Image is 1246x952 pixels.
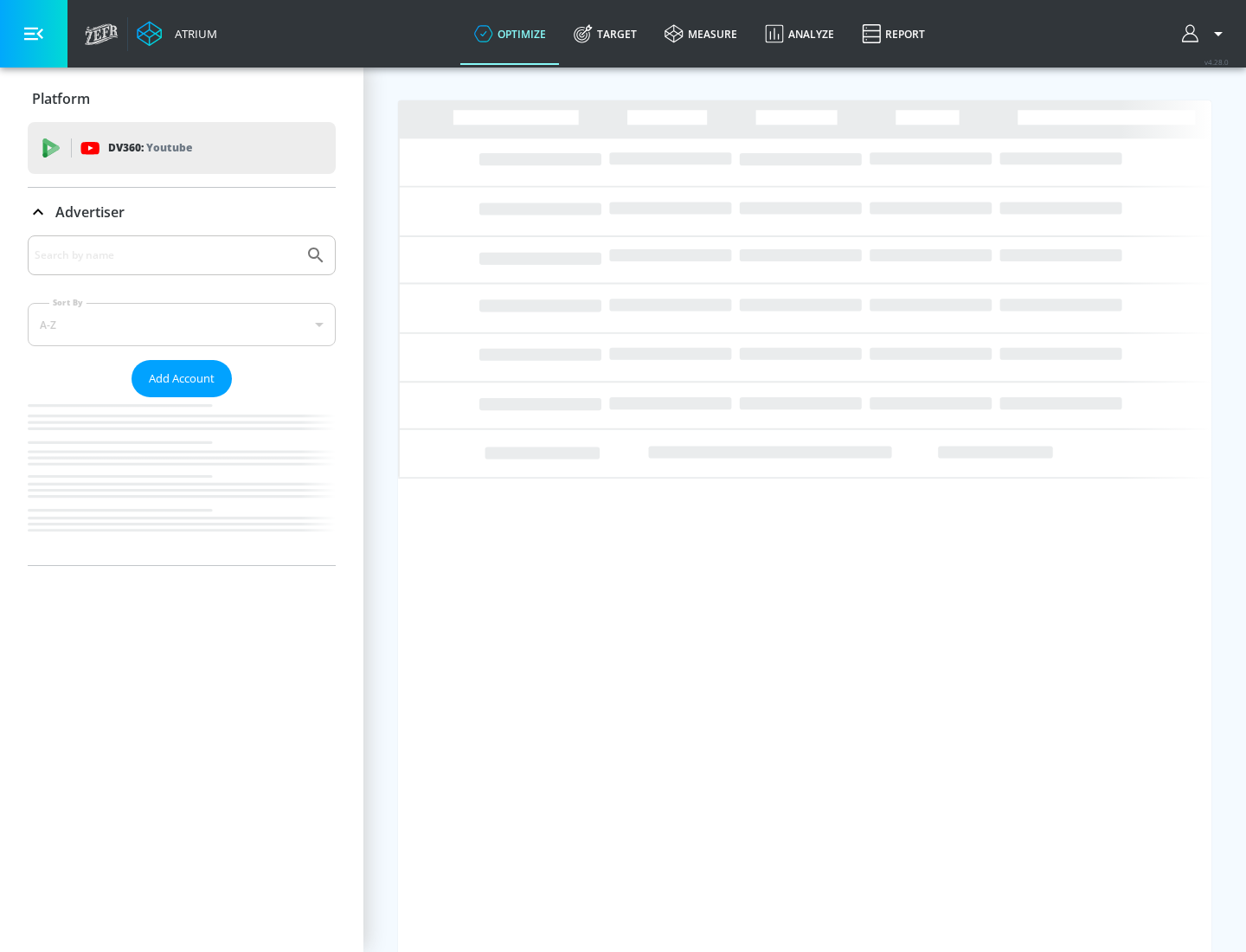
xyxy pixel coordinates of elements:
[28,397,336,565] nav: list of Advertiser
[651,3,751,65] a: measure
[32,89,90,108] p: Platform
[28,74,336,123] div: Platform
[28,122,336,174] div: DV360: Youtube
[560,3,651,65] a: Target
[49,297,87,308] label: Sort By
[146,138,192,157] p: Youtube
[55,203,125,222] p: Advertiser
[108,138,192,158] p: DV360:
[28,235,336,565] div: Advertiser
[751,3,848,65] a: Analyze
[137,21,217,47] a: Atrium
[848,3,939,65] a: Report
[28,303,336,346] div: A-Z
[1204,57,1229,67] span: v 4.28.0
[149,369,215,389] span: Add Account
[35,244,297,267] input: Search by name
[460,3,560,65] a: optimize
[28,188,336,236] div: Advertiser
[168,26,217,42] div: Atrium
[132,360,232,397] button: Add Account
